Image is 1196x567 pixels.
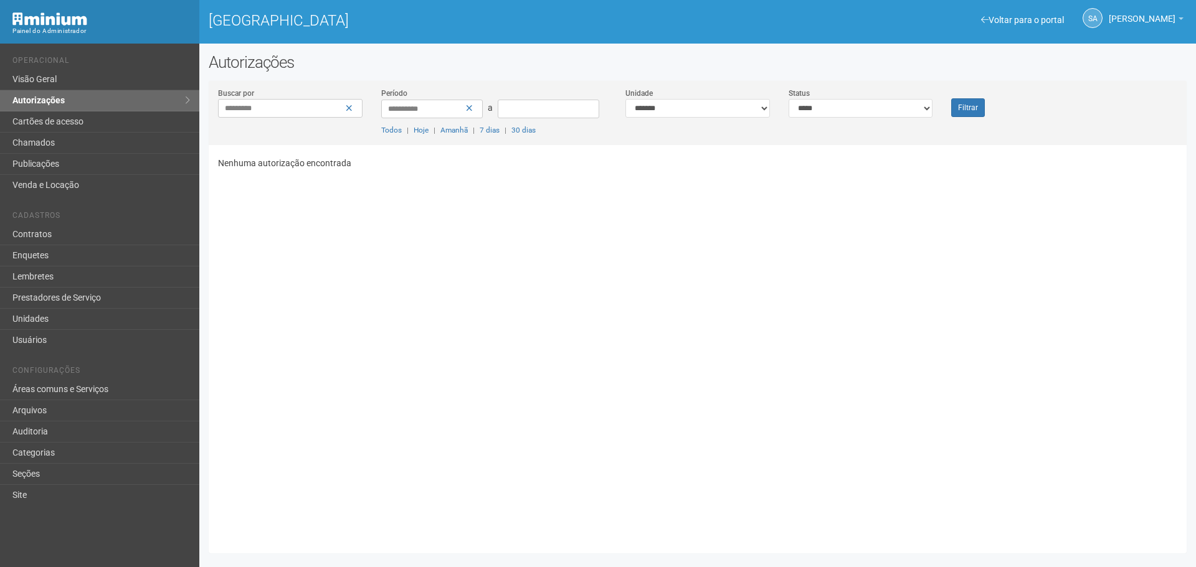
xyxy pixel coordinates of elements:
[218,157,1177,169] p: Nenhuma autorização encontrada
[218,88,254,99] label: Buscar por
[505,126,506,134] span: |
[511,126,536,134] a: 30 dias
[1109,2,1175,24] span: Silvio Anjos
[12,12,87,26] img: Minium
[480,126,500,134] a: 7 dias
[381,88,407,99] label: Período
[1083,8,1103,28] a: SA
[381,126,402,134] a: Todos
[488,103,493,113] span: a
[951,98,985,117] button: Filtrar
[434,126,435,134] span: |
[473,126,475,134] span: |
[414,126,429,134] a: Hoje
[12,211,190,224] li: Cadastros
[12,366,190,379] li: Configurações
[981,15,1064,25] a: Voltar para o portal
[440,126,468,134] a: Amanhã
[12,56,190,69] li: Operacional
[625,88,653,99] label: Unidade
[209,53,1187,72] h2: Autorizações
[12,26,190,37] div: Painel do Administrador
[407,126,409,134] span: |
[1109,16,1184,26] a: [PERSON_NAME]
[789,88,810,99] label: Status
[209,12,688,29] h1: [GEOGRAPHIC_DATA]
